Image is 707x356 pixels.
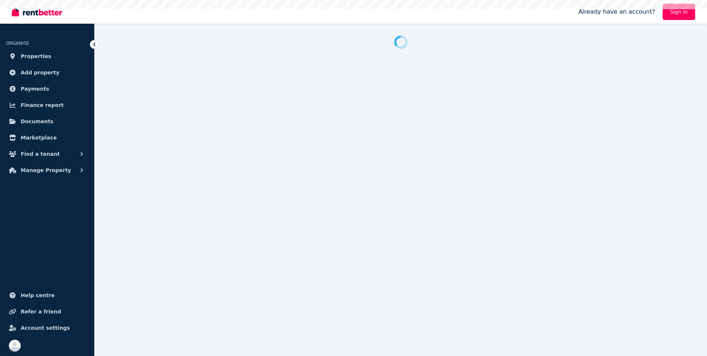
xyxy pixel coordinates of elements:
button: Manage Property [6,163,88,178]
a: Add property [6,65,88,80]
span: Finance report [21,101,64,110]
span: Already have an account? [578,7,655,16]
a: Payments [6,81,88,96]
span: Payments [21,84,49,93]
span: Marketplace [21,133,57,142]
a: Help centre [6,288,88,303]
span: Add property [21,68,60,77]
span: Account settings [21,323,70,332]
a: Account settings [6,320,88,335]
span: Properties [21,52,51,61]
span: Manage Property [21,166,71,175]
a: Documents [6,114,88,129]
a: Properties [6,49,88,64]
a: Refer a friend [6,304,88,319]
span: Find a tenant [21,150,60,158]
a: Sign In [663,4,695,20]
button: Find a tenant [6,147,88,161]
a: Marketplace [6,130,88,145]
a: Finance report [6,98,88,112]
img: RentBetter [12,6,62,17]
span: Documents [21,117,54,126]
span: ORGANISE [6,41,29,46]
span: Refer a friend [21,307,61,316]
span: Help centre [21,291,55,300]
